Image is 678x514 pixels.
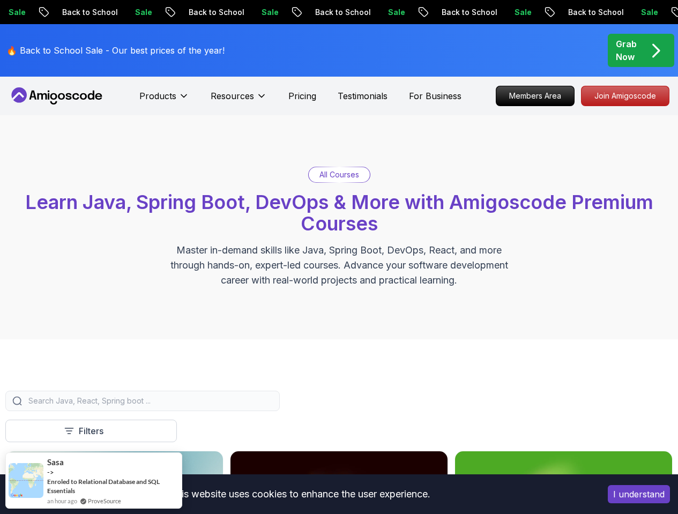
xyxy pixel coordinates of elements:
[581,86,669,106] a: Join Amigoscode
[616,38,637,63] p: Grab Now
[180,7,252,18] p: Back to School
[608,485,670,503] button: Accept cookies
[306,7,379,18] p: Back to School
[159,243,519,288] p: Master in-demand skills like Java, Spring Boot, DevOps, React, and more through hands-on, expert-...
[288,90,316,102] a: Pricing
[139,90,176,102] p: Products
[26,396,273,406] input: Search Java, React, Spring boot ...
[582,86,669,106] p: Join Amigoscode
[25,190,653,235] span: Learn Java, Spring Boot, DevOps & More with Amigoscode Premium Courses
[88,496,121,505] a: ProveSource
[409,90,461,102] a: For Business
[9,463,43,498] img: provesource social proof notification image
[139,90,189,111] button: Products
[496,86,574,106] p: Members Area
[47,458,64,467] span: Sasa
[379,7,413,18] p: Sale
[5,420,177,442] button: Filters
[8,482,592,506] div: This website uses cookies to enhance the user experience.
[53,7,126,18] p: Back to School
[496,86,575,106] a: Members Area
[252,7,287,18] p: Sale
[559,7,632,18] p: Back to School
[632,7,666,18] p: Sale
[79,424,103,437] p: Filters
[433,7,505,18] p: Back to School
[47,496,77,505] span: an hour ago
[47,477,179,495] a: Enroled to Relational Database and SQL Essentials
[211,90,254,102] p: Resources
[211,90,267,111] button: Resources
[338,90,388,102] a: Testimonials
[505,7,540,18] p: Sale
[319,169,359,180] p: All Courses
[126,7,160,18] p: Sale
[47,468,54,476] span: ->
[6,44,225,57] p: 🔥 Back to School Sale - Our best prices of the year!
